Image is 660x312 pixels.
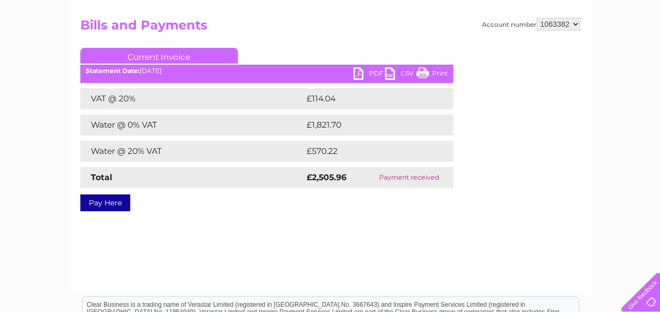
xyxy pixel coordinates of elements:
[475,45,495,53] a: Water
[353,67,385,82] a: PDF
[82,6,579,51] div: Clear Business is a trading name of Verastar Limited (registered in [GEOGRAPHIC_DATA] No. 3667643...
[531,45,562,53] a: Telecoms
[307,172,347,182] strong: £2,505.96
[365,167,453,188] td: Payment received
[482,18,580,30] div: Account number
[304,115,436,136] td: £1,821.70
[462,5,535,18] a: 0333 014 3131
[501,45,525,53] a: Energy
[80,194,130,211] a: Pay Here
[569,45,584,53] a: Blog
[91,172,112,182] strong: Total
[80,141,304,162] td: Water @ 20% VAT
[385,67,416,82] a: CSV
[590,45,616,53] a: Contact
[80,48,238,64] a: Current Invoice
[23,27,77,59] img: logo.png
[416,67,448,82] a: Print
[80,115,304,136] td: Water @ 0% VAT
[80,88,304,109] td: VAT @ 20%
[80,18,580,38] h2: Bills and Payments
[86,67,140,75] b: Statement Date:
[80,67,453,75] div: [DATE]
[625,45,650,53] a: Log out
[304,141,434,162] td: £570.22
[304,88,433,109] td: £114.04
